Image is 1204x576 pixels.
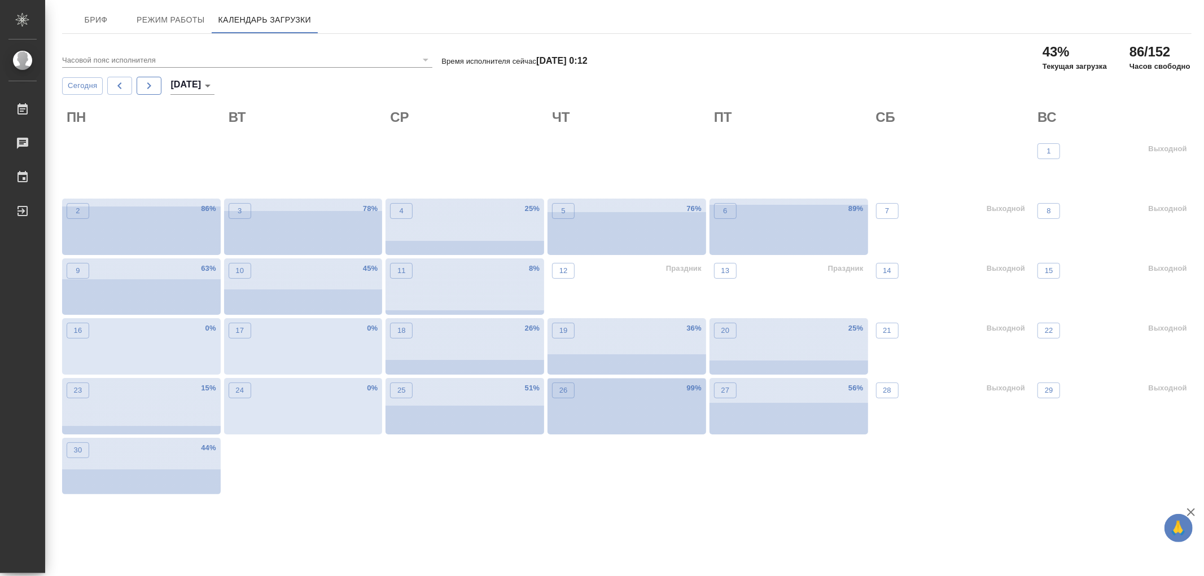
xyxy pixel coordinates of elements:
button: 8 [1037,203,1060,219]
button: 1 [1037,143,1060,159]
h2: ВТ [229,108,383,126]
p: 15 [1045,265,1053,276]
button: 2 [67,203,89,219]
button: 4 [390,203,413,219]
h2: 86/152 [1129,43,1190,61]
p: 29 [1045,385,1053,396]
span: 🙏 [1169,516,1188,540]
p: 25 [397,385,406,396]
h2: ЧТ [552,108,706,126]
button: Сегодня [62,77,103,95]
p: Выходной [1149,143,1187,155]
button: 19 [552,323,575,338]
p: 19 [559,325,568,336]
button: 30 [67,442,89,458]
p: 56 % [848,382,863,394]
p: 17 [235,325,244,336]
p: 23 [74,385,82,396]
span: Сегодня [68,80,97,93]
p: 99 % [686,382,701,394]
p: 8 [1047,205,1051,217]
p: 14 [883,265,891,276]
h2: СР [390,108,544,126]
button: 13 [714,263,737,279]
h2: 43% [1043,43,1107,61]
h2: ПН [67,108,221,126]
p: 36 % [686,323,701,334]
h2: ВС [1037,108,1192,126]
p: 6 [723,205,727,217]
button: 29 [1037,382,1060,398]
p: 13 [721,265,729,276]
button: 7 [876,203,899,219]
p: 89 % [848,203,863,214]
p: 16 [74,325,82,336]
button: 9 [67,263,89,279]
button: 26 [552,382,575,398]
button: 11 [390,263,413,279]
p: 20 [721,325,729,336]
p: 2 [76,205,80,217]
p: 8 % [529,263,540,274]
p: 25 % [848,323,863,334]
button: 5 [552,203,575,219]
p: 86 % [201,203,216,214]
button: 23 [67,382,89,398]
p: Выходной [987,263,1025,274]
p: 21 [883,325,891,336]
p: 76 % [686,203,701,214]
p: Часов свободно [1129,61,1190,72]
p: Выходной [987,323,1025,334]
p: 5 [561,205,565,217]
p: 30 [74,445,82,456]
p: Праздник [666,263,702,274]
p: 0 % [205,323,216,334]
p: 78 % [363,203,378,214]
p: 9 [76,265,80,276]
button: 25 [390,382,413,398]
p: Выходной [987,203,1025,214]
p: Текущая загрузка [1043,61,1107,72]
p: 0 % [367,323,378,334]
span: Бриф [69,13,123,27]
p: 44 % [201,442,216,454]
p: Выходной [1149,263,1187,274]
p: Выходной [987,382,1025,394]
p: 25 % [525,203,540,214]
p: 7 [885,205,889,217]
p: 15 % [201,382,216,394]
p: 18 [397,325,406,336]
p: 26 [559,385,568,396]
p: Выходной [1149,323,1187,334]
button: 14 [876,263,899,279]
button: 21 [876,323,899,338]
button: 12 [552,263,575,279]
p: 51 % [525,382,540,394]
p: Время исполнителя сейчас [441,57,588,65]
button: 6 [714,203,737,219]
span: Календарь загрузки [218,13,312,27]
span: Режим работы [137,13,205,27]
p: Выходной [1149,382,1187,394]
button: 28 [876,382,899,398]
p: 10 [235,265,244,276]
p: 11 [397,265,406,276]
h2: СБ [876,108,1030,126]
h4: [DATE] 0:12 [536,56,588,65]
button: 3 [229,203,251,219]
p: 63 % [201,263,216,274]
button: 🙏 [1164,514,1193,542]
p: 24 [235,385,244,396]
p: Праздник [828,263,864,274]
button: 20 [714,323,737,338]
button: 22 [1037,323,1060,338]
p: 4 [400,205,404,217]
p: 3 [238,205,242,217]
button: 15 [1037,263,1060,279]
button: 27 [714,382,737,398]
button: 17 [229,323,251,338]
p: 1 [1047,146,1051,157]
button: 10 [229,263,251,279]
p: 45 % [363,263,378,274]
button: 24 [229,382,251,398]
